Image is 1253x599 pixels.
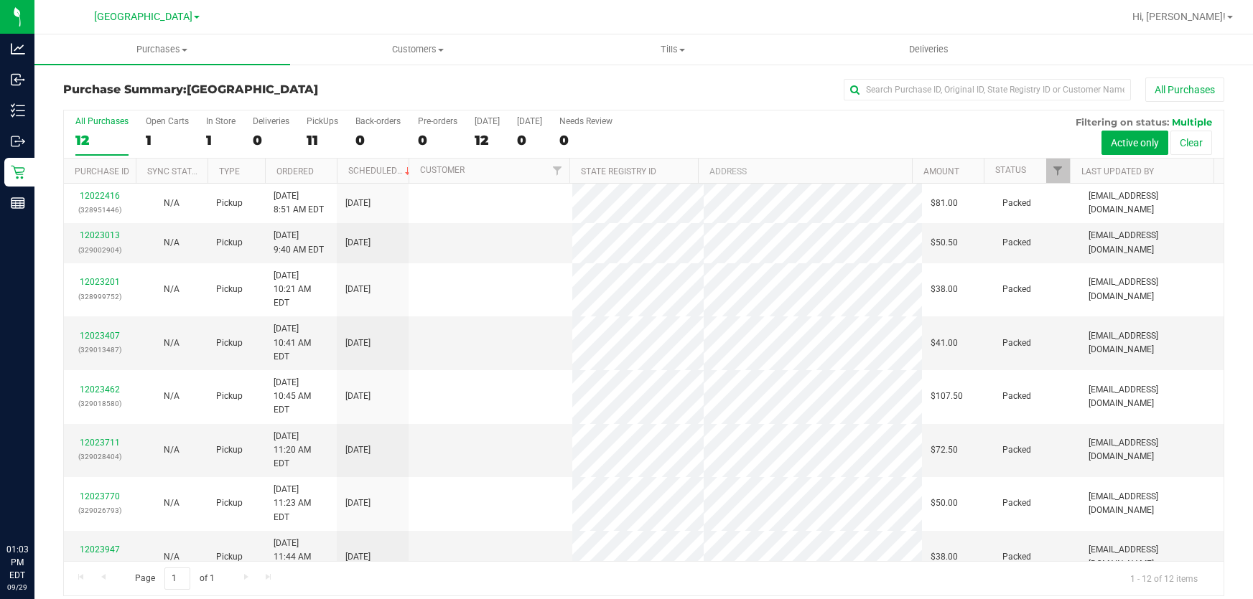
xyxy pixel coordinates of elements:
[216,236,243,250] span: Pickup
[6,582,28,593] p: 09/29
[355,116,401,126] div: Back-orders
[80,191,120,201] a: 12022416
[75,116,129,126] div: All Purchases
[1002,390,1031,403] span: Packed
[291,43,545,56] span: Customers
[164,390,180,403] button: N/A
[11,165,25,179] inline-svg: Retail
[73,450,127,463] p: (329028404)
[164,237,180,247] span: Not Applicable
[1119,567,1209,589] span: 1 - 12 of 12 items
[1076,116,1169,128] span: Filtering on status:
[164,567,190,590] input: 1
[1081,166,1154,176] a: Last Updated By
[1002,336,1031,350] span: Packed
[274,376,328,418] span: [DATE] 10:45 AM EDT
[931,336,958,350] span: $41.00
[345,336,371,350] span: [DATE]
[164,552,180,562] span: Not Applicable
[164,197,180,210] button: N/A
[73,397,127,410] p: (329018580)
[14,484,57,527] iframe: Resource center
[11,196,25,210] inline-svg: Reports
[219,166,240,176] a: Type
[931,496,958,510] span: $50.00
[94,11,192,23] span: [GEOGRAPHIC_DATA]
[995,165,1026,175] a: Status
[80,438,120,448] a: 12023711
[164,198,180,208] span: Not Applicable
[1101,131,1168,155] button: Active only
[164,498,180,508] span: Not Applicable
[1132,11,1226,22] span: Hi, [PERSON_NAME]!
[1002,236,1031,250] span: Packed
[1046,159,1070,183] a: Filter
[274,537,328,578] span: [DATE] 11:44 AM EDT
[931,283,958,296] span: $38.00
[345,283,371,296] span: [DATE]
[559,116,612,126] div: Needs Review
[146,132,189,148] div: 1
[164,336,180,350] button: N/A
[63,83,450,96] h3: Purchase Summary:
[1089,543,1215,570] span: [EMAIL_ADDRESS][DOMAIN_NAME]
[216,443,243,457] span: Pickup
[801,34,1056,65] a: Deliveries
[345,496,371,510] span: [DATE]
[345,550,371,564] span: [DATE]
[931,236,958,250] span: $50.50
[80,277,120,287] a: 12023201
[206,132,236,148] div: 1
[307,116,338,126] div: PickUps
[274,269,328,311] span: [DATE] 10:21 AM EDT
[164,236,180,250] button: N/A
[80,385,120,395] a: 12023462
[164,338,180,348] span: Not Applicable
[253,132,289,148] div: 0
[164,496,180,510] button: N/A
[73,557,127,571] p: (329038768)
[931,390,963,403] span: $107.50
[1089,329,1215,357] span: [EMAIL_ADDRESS][DOMAIN_NAME]
[517,132,542,148] div: 0
[890,43,968,56] span: Deliveries
[1089,490,1215,517] span: [EMAIL_ADDRESS][DOMAIN_NAME]
[73,243,127,257] p: (329002904)
[11,42,25,56] inline-svg: Analytics
[274,483,328,524] span: [DATE] 11:23 AM EDT
[73,343,127,357] p: (329013487)
[164,283,180,296] button: N/A
[1145,77,1224,102] button: All Purchases
[216,197,243,210] span: Pickup
[123,567,226,590] span: Page of 1
[216,496,243,510] span: Pickup
[216,390,243,403] span: Pickup
[581,166,656,176] a: State Registry ID
[475,116,500,126] div: [DATE]
[1002,283,1031,296] span: Packed
[11,103,25,118] inline-svg: Inventory
[164,284,180,294] span: Not Applicable
[73,504,127,517] p: (329026793)
[164,391,180,401] span: Not Applicable
[187,82,318,96] span: [GEOGRAPHIC_DATA]
[418,116,457,126] div: Pre-orders
[164,550,180,564] button: N/A
[545,34,801,65] a: Tills
[276,166,314,176] a: Ordered
[345,236,371,250] span: [DATE]
[216,283,243,296] span: Pickup
[307,132,338,148] div: 11
[1170,131,1212,155] button: Clear
[348,166,414,176] a: Scheduled
[80,230,120,240] a: 12023013
[206,116,236,126] div: In Store
[698,159,912,184] th: Address
[75,132,129,148] div: 12
[73,203,127,217] p: (328951446)
[11,134,25,148] inline-svg: Outbound
[931,550,958,564] span: $38.00
[517,116,542,126] div: [DATE]
[274,322,328,364] span: [DATE] 10:41 AM EDT
[475,132,500,148] div: 12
